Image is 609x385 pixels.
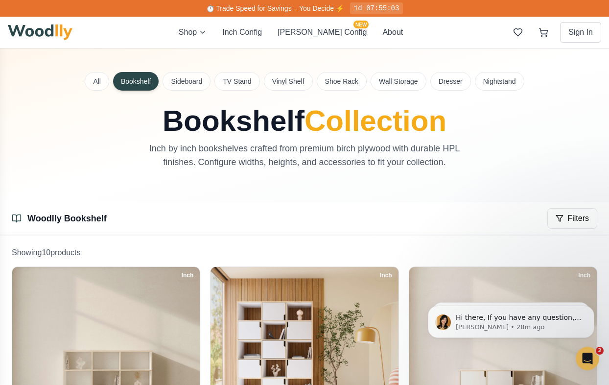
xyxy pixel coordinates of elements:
[12,247,597,259] p: Showing 10 product s
[179,26,207,38] button: Shop
[475,72,524,91] button: Nightstand
[567,213,589,224] span: Filters
[350,2,403,14] div: 1d 07:55:03
[140,142,469,169] p: Inch by inch bookshelves crafted from premium birch plywood with durable HPL finishes. Configure ...
[278,26,367,38] button: [PERSON_NAME] ConfigNEW
[576,347,599,370] iframe: Intercom live chat
[596,347,604,355] span: 2
[574,270,595,281] div: Inch
[27,214,107,223] a: Woodlly Bookshelf
[85,106,524,136] h1: Bookshelf
[206,4,344,12] span: ⏱️ Trade Speed for Savings – You Decide ⚡
[375,270,397,281] div: Inch
[560,22,601,43] button: Sign In
[163,72,211,91] button: Sideboard
[353,21,369,28] span: NEW
[547,208,597,229] button: Filters
[430,72,471,91] button: Dresser
[85,72,109,91] button: All
[177,270,198,281] div: Inch
[8,24,72,40] img: Woodlly
[382,26,403,38] button: About
[222,26,262,38] button: Inch Config
[264,72,313,91] button: Vinyl Shelf
[113,72,159,91] button: Bookshelf
[214,72,259,91] button: TV Stand
[317,72,367,91] button: Shoe Rack
[371,72,426,91] button: Wall Storage
[413,285,609,359] iframe: Intercom notifications message
[304,104,446,137] span: Collection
